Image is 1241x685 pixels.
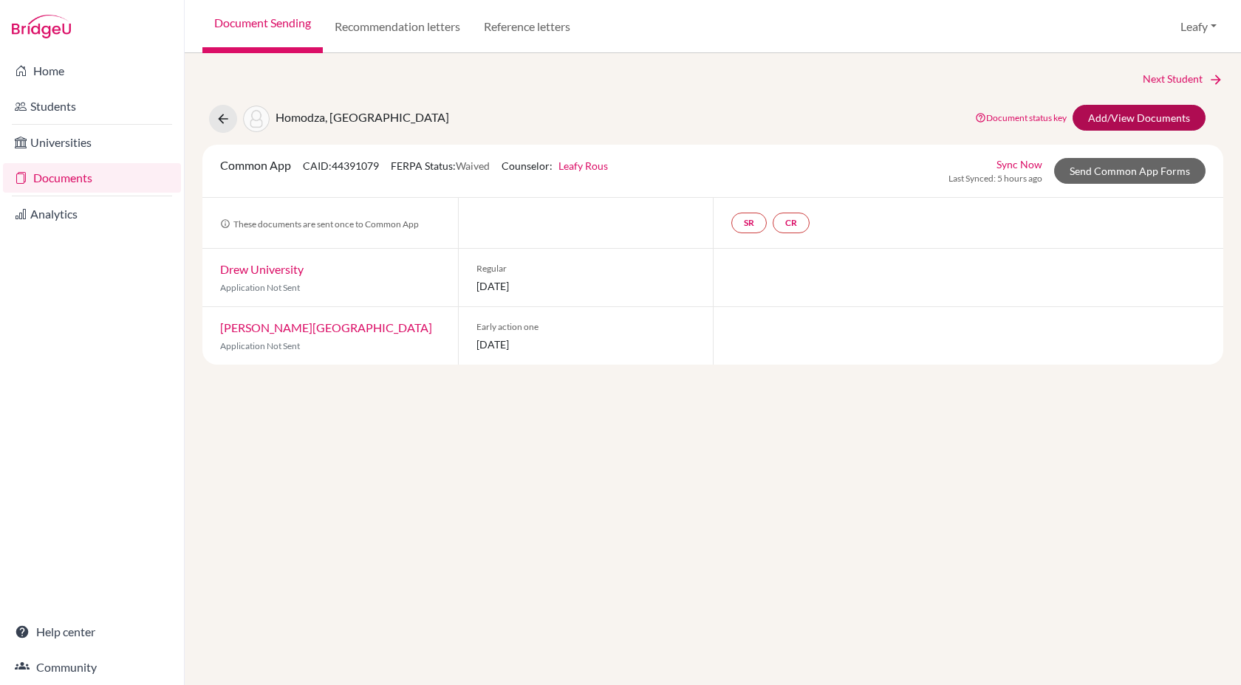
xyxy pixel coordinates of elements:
[12,15,71,38] img: Bridge-U
[948,172,1042,185] span: Last Synced: 5 hours ago
[476,320,696,334] span: Early action one
[220,320,432,334] a: [PERSON_NAME][GEOGRAPHIC_DATA]
[975,112,1067,123] a: Document status key
[1054,158,1206,184] a: Send Common App Forms
[220,282,300,293] span: Application Not Sent
[220,218,419,230] span: These documents are sent once to Common App
[502,159,608,172] span: Counselor:
[1073,105,1206,131] a: Add/View Documents
[3,199,181,229] a: Analytics
[476,278,696,294] span: [DATE]
[773,213,810,233] a: CR
[220,340,300,351] span: Application Not Sent
[1174,13,1223,41] button: Leafy
[303,159,379,172] span: CAID: 44391079
[220,158,291,172] span: Common App
[391,159,490,172] span: FERPA Status:
[3,163,181,193] a: Documents
[558,159,608,172] a: Leafy Rous
[456,159,490,172] span: Waived
[276,110,449,124] span: Homodza, [GEOGRAPHIC_DATA]
[3,56,181,86] a: Home
[731,213,767,233] a: SR
[3,653,181,682] a: Community
[3,92,181,121] a: Students
[476,262,696,275] span: Regular
[3,617,181,647] a: Help center
[476,337,696,352] span: [DATE]
[996,156,1042,172] a: Sync Now
[220,262,304,276] a: Drew University
[1143,71,1223,87] a: Next Student
[3,128,181,157] a: Universities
